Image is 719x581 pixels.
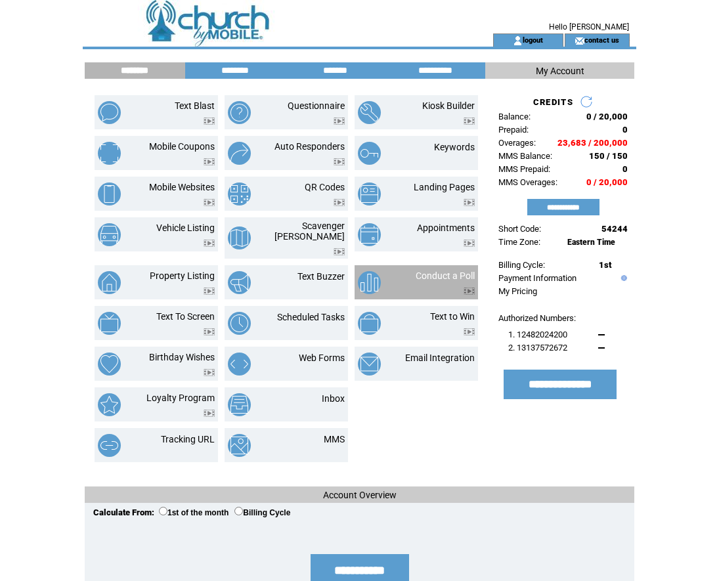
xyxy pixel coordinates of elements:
[498,273,577,283] a: Payment Information
[98,271,121,294] img: property-listing.png
[358,101,381,124] img: kiosk-builder.png
[584,35,619,44] a: contact us
[358,271,381,294] img: conduct-a-poll.png
[498,138,536,148] span: Overages:
[159,507,167,515] input: 1st of the month
[98,183,121,205] img: mobile-websites.png
[228,353,251,376] img: web-forms.png
[204,369,215,376] img: video.png
[98,101,121,124] img: text-blast.png
[586,112,628,121] span: 0 / 20,000
[146,393,215,403] a: Loyalty Program
[93,507,154,517] span: Calculate From:
[513,35,523,46] img: account_icon.gif
[498,260,545,270] span: Billing Cycle:
[149,182,215,192] a: Mobile Websites
[334,248,345,255] img: video.png
[498,164,550,174] span: MMS Prepaid:
[161,434,215,444] a: Tracking URL
[498,125,529,135] span: Prepaid:
[523,35,543,44] a: logout
[98,434,121,457] img: tracking-url.png
[228,142,251,165] img: auto-responders.png
[288,100,345,111] a: Questionnaire
[601,224,628,234] span: 54244
[98,393,121,416] img: loyalty-program.png
[228,312,251,335] img: scheduled-tasks.png
[618,275,627,281] img: help.gif
[434,142,475,152] a: Keywords
[422,100,475,111] a: Kiosk Builder
[228,434,251,457] img: mms.png
[228,226,251,249] img: scavenger-hunt.png
[549,22,629,32] span: Hello [PERSON_NAME]
[464,240,475,247] img: video.png
[204,328,215,335] img: video.png
[322,393,345,404] a: Inbox
[228,183,251,205] img: qr-codes.png
[305,182,345,192] a: QR Codes
[334,158,345,165] img: video.png
[228,271,251,294] img: text-buzzer.png
[622,164,628,174] span: 0
[536,66,584,76] span: My Account
[150,270,215,281] a: Property Listing
[599,260,611,270] span: 1st
[156,311,215,322] a: Text To Screen
[274,141,345,152] a: Auto Responders
[204,240,215,247] img: video.png
[98,353,121,376] img: birthday-wishes.png
[204,118,215,125] img: video.png
[334,199,345,206] img: video.png
[575,35,584,46] img: contact_us_icon.gif
[204,288,215,295] img: video.png
[358,353,381,376] img: email-integration.png
[358,142,381,165] img: keywords.png
[234,507,243,515] input: Billing Cycle
[557,138,628,148] span: 23,683 / 200,000
[299,353,345,363] a: Web Forms
[498,151,552,161] span: MMS Balance:
[204,410,215,417] img: video.png
[149,352,215,362] a: Birthday Wishes
[533,97,573,107] span: CREDITS
[358,223,381,246] img: appointments.png
[498,286,537,296] a: My Pricing
[498,177,557,187] span: MMS Overages:
[274,221,345,242] a: Scavenger [PERSON_NAME]
[98,223,121,246] img: vehicle-listing.png
[324,434,345,444] a: MMS
[430,311,475,322] a: Text to Win
[277,312,345,322] a: Scheduled Tasks
[358,183,381,205] img: landing-pages.png
[159,508,229,517] label: 1st of the month
[567,238,615,247] span: Eastern Time
[228,101,251,124] img: questionnaire.png
[464,118,475,125] img: video.png
[175,100,215,111] a: Text Blast
[416,270,475,281] a: Conduct a Poll
[417,223,475,233] a: Appointments
[498,112,531,121] span: Balance:
[98,142,121,165] img: mobile-coupons.png
[498,313,576,323] span: Authorized Numbers:
[464,199,475,206] img: video.png
[589,151,628,161] span: 150 / 150
[297,271,345,282] a: Text Buzzer
[156,223,215,233] a: Vehicle Listing
[464,328,475,335] img: video.png
[323,490,397,500] span: Account Overview
[622,125,628,135] span: 0
[334,118,345,125] img: video.png
[464,288,475,295] img: video.png
[204,199,215,206] img: video.png
[98,312,121,335] img: text-to-screen.png
[405,353,475,363] a: Email Integration
[414,182,475,192] a: Landing Pages
[204,158,215,165] img: video.png
[358,312,381,335] img: text-to-win.png
[149,141,215,152] a: Mobile Coupons
[498,224,541,234] span: Short Code:
[508,330,567,339] span: 1. 12482024200
[234,508,290,517] label: Billing Cycle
